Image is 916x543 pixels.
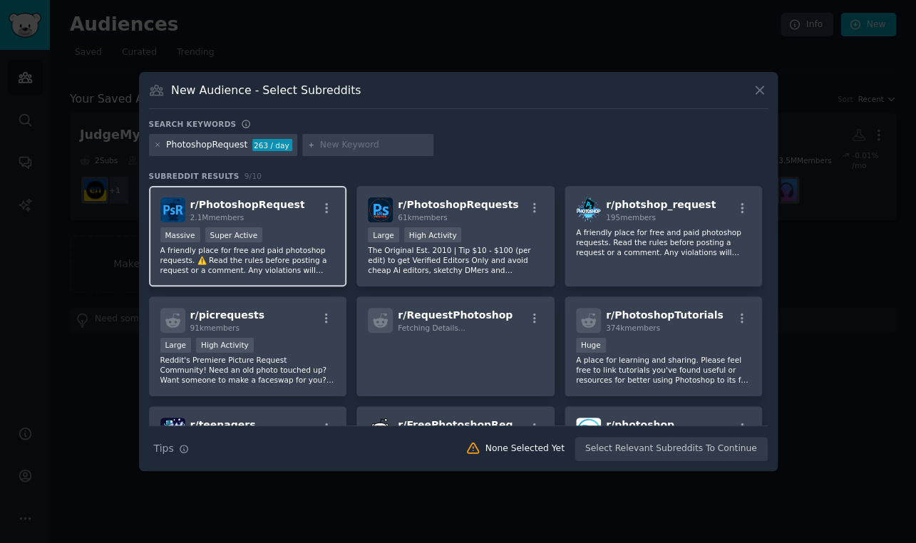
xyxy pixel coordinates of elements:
span: r/ PhotoshopRequest [190,199,305,210]
span: Fetching Details... [398,324,465,332]
button: Tips [149,436,194,461]
img: photshop_request [576,197,601,222]
span: r/ PhotoshopRequests [398,199,518,210]
span: 91k members [190,324,240,332]
div: Massive [160,227,200,242]
div: Large [160,338,192,353]
div: 263 / day [252,139,292,152]
span: Subreddit Results [149,171,240,181]
p: A friendly place for free and paid photoshop requests. Read the rules before posting a request or... [576,227,751,257]
div: Huge [576,338,606,353]
span: 195 members [606,213,656,222]
span: r/ PhotoshopTutorials [606,309,724,321]
span: r/ picrequests [190,309,264,321]
span: 374k members [606,324,660,332]
img: FreePhotoshopRequests [368,418,393,443]
p: The Original Est. 2010 | Tip $10 - $100 (per edit) to get Verified Editors Only and avoid cheap A... [368,245,543,275]
div: None Selected Yet [485,443,565,455]
img: teenagers [160,418,185,443]
span: r/ FreePhotoshopRequests [398,419,543,430]
h3: Search keywords [149,119,237,129]
span: r/ teenagers [190,419,256,430]
span: r/ photoshop [606,419,674,430]
img: PhotoshopRequest [160,197,185,222]
input: New Keyword [320,139,428,152]
p: A place for learning and sharing. Please feel free to link tutorials you've found useful or resou... [576,355,751,385]
p: Reddit's Premiere Picture Request Community! Need an old photo touched up? Want someone to make a... [160,355,336,385]
div: Super Active [205,227,263,242]
span: 2.1M members [190,213,245,222]
img: PhotoshopRequests [368,197,393,222]
div: PhotoshopRequest [166,139,247,152]
img: photoshop [576,418,601,443]
div: High Activity [196,338,254,353]
span: 61k members [398,213,447,222]
span: 9 / 10 [245,172,262,180]
div: Large [368,227,399,242]
span: Tips [154,441,174,456]
h3: New Audience - Select Subreddits [171,83,361,98]
span: r/ RequestPhotoshop [398,309,513,321]
div: High Activity [404,227,462,242]
span: r/ photshop_request [606,199,716,210]
p: A friendly place for free and paid photoshop requests. ⚠️ Read the rules before posting a request... [160,245,336,275]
